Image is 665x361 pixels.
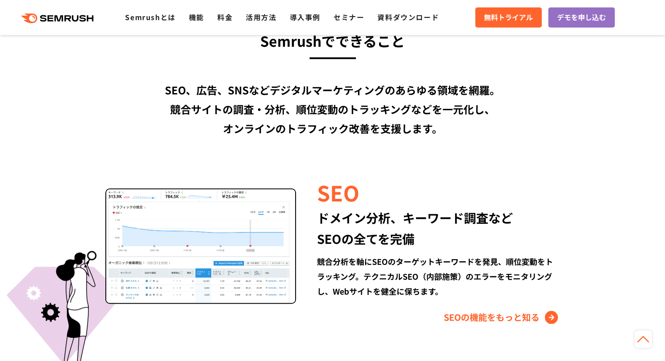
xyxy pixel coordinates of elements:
[317,177,560,207] div: SEO
[484,12,533,23] span: 無料トライアル
[317,207,560,249] div: ドメイン分析、キーワード調査など SEOの全てを完備
[444,310,560,324] a: SEOの機能をもっと知る
[334,12,364,22] a: セミナー
[548,7,615,28] a: デモを申し込む
[246,12,276,22] a: 活用方法
[557,12,606,23] span: デモを申し込む
[290,12,320,22] a: 導入事例
[217,12,233,22] a: 料金
[377,12,439,22] a: 資料ダウンロード
[81,80,584,138] div: SEO、広告、SNSなどデジタルマーケティングのあらゆる領域を網羅。 競合サイトの調査・分析、順位変動のトラッキングなどを一元化し、 オンラインのトラフィック改善を支援します。
[125,12,175,22] a: Semrushとは
[189,12,204,22] a: 機能
[317,254,560,299] div: 競合分析を軸にSEOのターゲットキーワードを発見、順位変動をトラッキング。テクニカルSEO（内部施策）のエラーをモニタリングし、Webサイトを健全に保ちます。
[81,29,584,52] h3: Semrushでできること
[475,7,542,28] a: 無料トライアル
